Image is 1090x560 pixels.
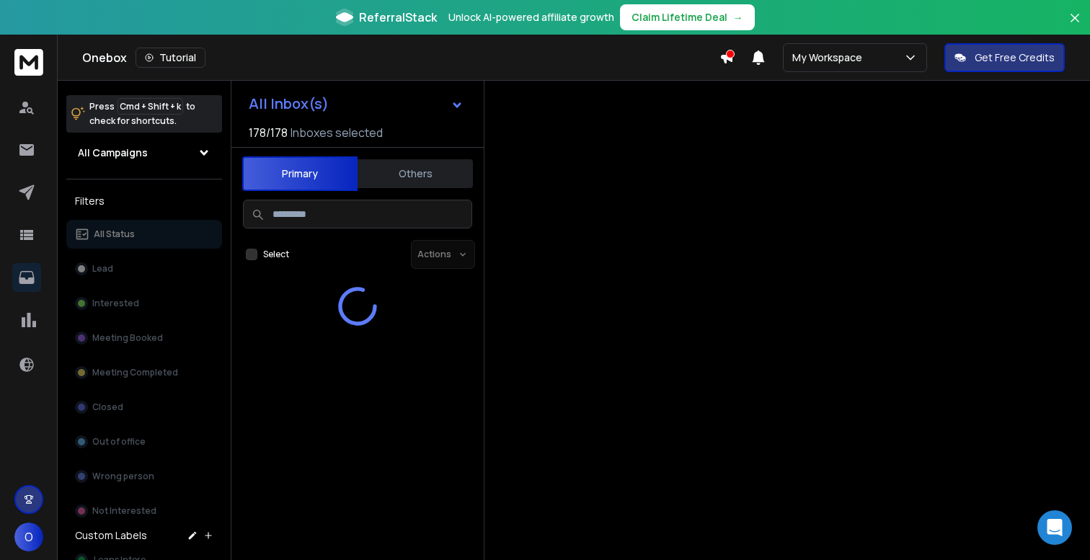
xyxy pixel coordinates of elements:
[975,50,1055,65] p: Get Free Credits
[242,156,358,191] button: Primary
[89,99,195,128] p: Press to check for shortcuts.
[263,249,289,260] label: Select
[82,48,719,68] div: Onebox
[944,43,1065,72] button: Get Free Credits
[136,48,205,68] button: Tutorial
[14,523,43,551] button: O
[359,9,437,26] span: ReferralStack
[78,146,148,160] h1: All Campaigns
[733,10,743,25] span: →
[448,10,614,25] p: Unlock AI-powered affiliate growth
[66,138,222,167] button: All Campaigns
[1065,9,1084,43] button: Close banner
[249,97,329,111] h1: All Inbox(s)
[75,528,147,543] h3: Custom Labels
[249,124,288,141] span: 178 / 178
[1037,510,1072,545] div: Open Intercom Messenger
[358,158,473,190] button: Others
[291,124,383,141] h3: Inboxes selected
[237,89,475,118] button: All Inbox(s)
[66,191,222,211] h3: Filters
[118,98,183,115] span: Cmd + Shift + k
[792,50,868,65] p: My Workspace
[620,4,755,30] button: Claim Lifetime Deal→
